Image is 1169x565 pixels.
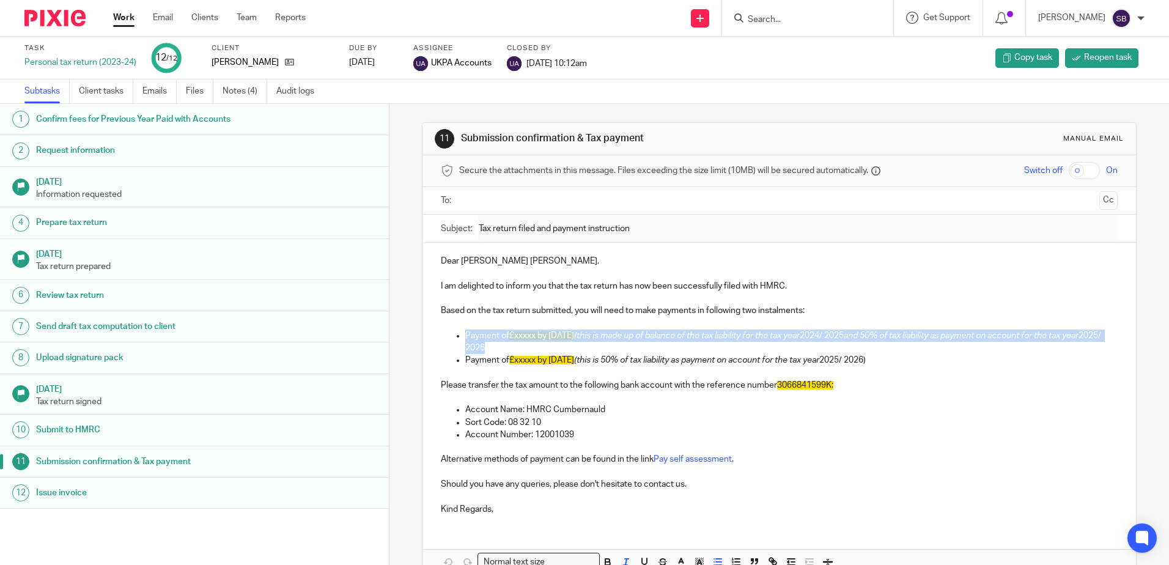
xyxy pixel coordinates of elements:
[275,12,306,24] a: Reports
[1063,134,1124,144] div: Manual email
[12,318,29,335] div: 7
[166,55,177,62] small: /12
[1065,48,1138,68] a: Reopen task
[441,255,1117,267] p: Dear [PERSON_NAME] [PERSON_NAME],
[465,354,1117,366] p: Payment of 2025/ 2026)
[12,215,29,232] div: 4
[526,59,587,67] span: [DATE] 10:12am
[36,380,377,396] h1: [DATE]
[1038,12,1105,24] p: [PERSON_NAME]
[507,43,587,53] label: Closed by
[465,404,1117,416] p: Account Name: HMRC Cumbernauld
[507,56,522,71] img: svg%3E
[36,213,264,232] h1: Prepare tax return
[36,317,264,336] h1: Send draft tax computation to client
[995,48,1059,68] a: Copy task
[155,51,177,65] div: 12
[12,453,29,470] div: 11
[923,13,970,22] span: Get Support
[509,356,574,364] span: £xxxxx by [DATE]
[574,356,819,364] em: (this is 50% of tax liability as payment on account for the tax year
[465,330,1117,355] p: Payment of 2024/ 2025 2025/ 2026
[441,379,1117,391] p: Please transfer the tax amount to the following bank account with the reference number
[465,429,1117,441] p: Account Number: 12001039
[36,421,264,439] h1: Submit to HMRC
[413,43,492,53] label: Assignee
[441,223,473,235] label: Subject:
[441,453,1117,465] p: Alternative methods of payment can be found in the link .
[191,12,218,24] a: Clients
[36,188,377,201] p: Information requested
[24,79,70,103] a: Subtasks
[36,452,264,471] h1: Submission confirmation & Tax payment
[12,421,29,438] div: 10
[1084,51,1132,64] span: Reopen task
[36,484,264,502] h1: Issue invoice
[441,305,1117,317] p: Based on the tax return submitted, you will need to make payments in following two instalments:
[1112,9,1131,28] img: svg%3E
[36,349,264,367] h1: Upload signature pack
[36,260,377,273] p: Tax return prepared
[212,56,279,68] p: [PERSON_NAME]
[459,164,868,177] span: Secure the attachments in this message. Files exceeding the size limit (10MB) will be secured aut...
[153,12,173,24] a: Email
[1106,164,1118,177] span: On
[1099,191,1118,210] button: Cc
[654,455,732,463] a: Pay self assessment
[441,194,454,207] label: To:
[12,111,29,128] div: 1
[36,141,264,160] h1: Request information
[223,79,267,103] a: Notes (4)
[465,416,1117,429] p: Sort Code: 08 32 10
[349,56,398,68] div: [DATE]
[276,79,323,103] a: Audit logs
[747,15,857,26] input: Search
[844,331,1079,340] em: and 50% of tax liability as payment on account for the tax year
[461,132,805,145] h1: Submission confirmation & Tax payment
[36,245,377,260] h1: [DATE]
[24,10,86,26] img: Pixie
[12,287,29,304] div: 6
[574,331,800,340] em: (this is made up of balance of the tax liability for the tax year
[12,349,29,366] div: 8
[12,142,29,160] div: 2
[24,56,136,68] div: Personal tax return (2023-24)
[441,280,1117,292] p: I am delighted to inform you that the tax return has now been successfully filed with HMRC.
[1014,51,1052,64] span: Copy task
[237,12,257,24] a: Team
[441,478,1117,490] p: Should you have any queries, please don't hesitate to contact us.
[36,173,377,188] h1: [DATE]
[509,331,574,340] span: £xxxxx by [DATE]
[142,79,177,103] a: Emails
[1024,164,1063,177] span: Switch off
[186,79,213,103] a: Files
[36,396,377,408] p: Tax return signed
[24,43,136,53] label: Task
[413,56,428,71] img: svg%3E
[36,286,264,305] h1: Review tax return
[36,110,264,128] h1: Confirm fees for Previous Year Paid with Accounts
[777,381,833,390] span: 3066841599K:
[212,43,334,53] label: Client
[431,57,492,69] span: UKPA Accounts
[79,79,133,103] a: Client tasks
[349,43,398,53] label: Due by
[113,12,135,24] a: Work
[435,129,454,149] div: 11
[12,484,29,501] div: 12
[441,503,1117,515] p: Kind Regards,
